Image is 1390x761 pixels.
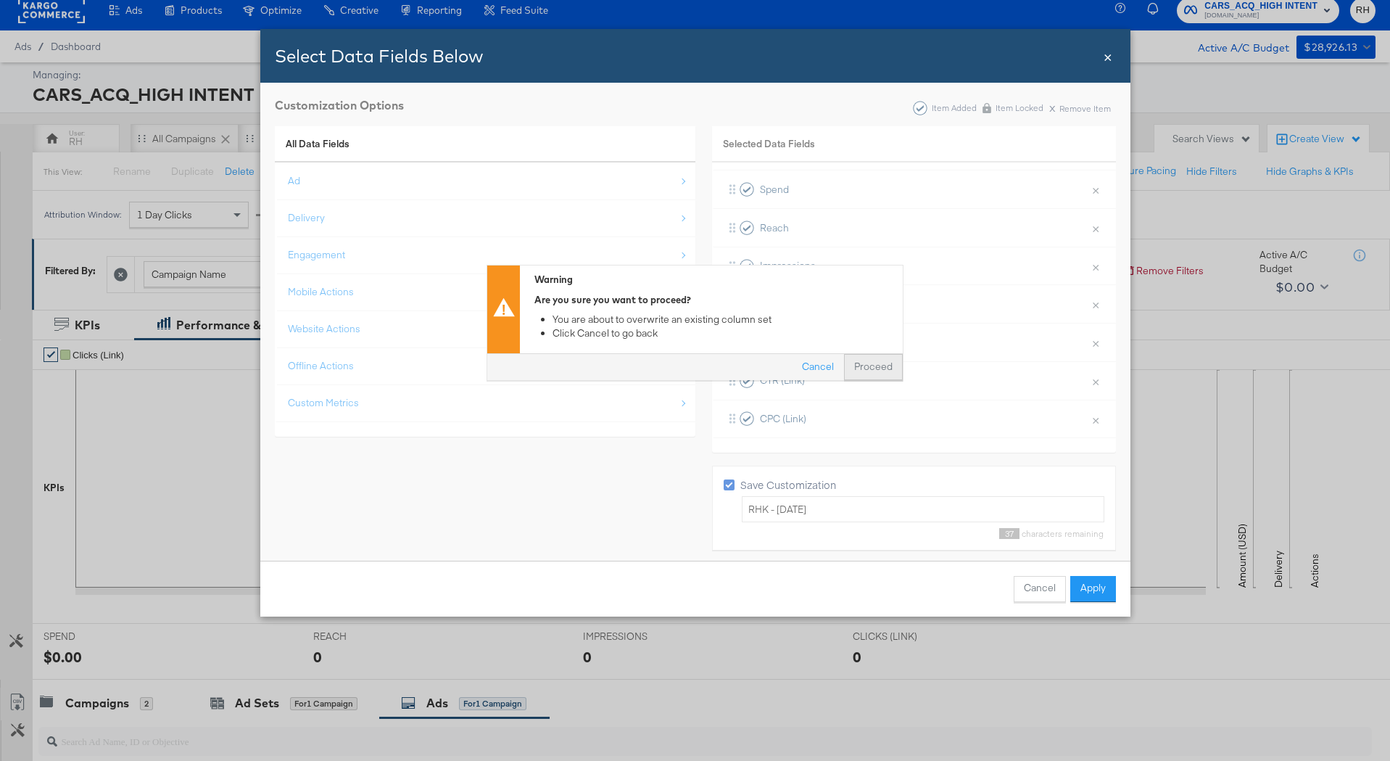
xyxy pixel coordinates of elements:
span: × [1104,46,1112,65]
p: Are you sure you want to proceed? [534,293,895,307]
div: Bulk Add Locations Modal [260,29,1130,617]
li: You are about to overwrite an existing column set [553,313,895,327]
button: Cancel [1014,576,1066,602]
span: All Data Fields [286,137,349,150]
div: Close [1104,46,1112,67]
p: Warning [534,273,895,287]
li: Click Cancel to go back [553,326,895,340]
button: Apply [1070,576,1116,602]
button: Cancel [792,355,844,381]
button: Proceed [844,355,903,381]
span: Select Data Fields Below [275,45,483,67]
